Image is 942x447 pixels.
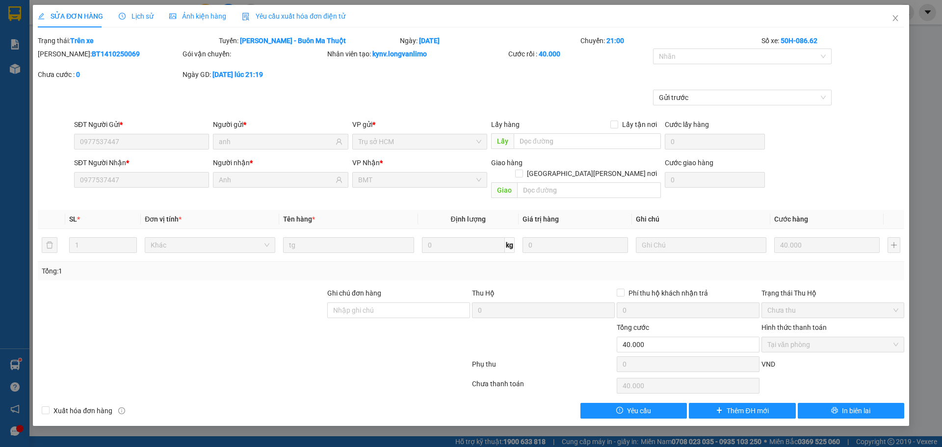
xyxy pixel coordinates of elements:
[352,119,487,130] div: VP gửi
[761,360,775,368] span: VND
[451,215,486,223] span: Định lượng
[471,378,616,396] div: Chưa thanh toán
[183,69,325,80] div: Ngày GD:
[8,9,24,20] span: Gửi:
[76,71,80,78] b: 0
[580,403,687,419] button: exclamation-circleYêu cầu
[358,134,481,149] span: Trụ sở HCM
[50,405,116,416] span: Xuất hóa đơn hàng
[327,302,470,318] input: Ghi chú đơn hàng
[183,49,325,59] div: Gói vận chuyển:
[882,5,909,32] button: Close
[523,215,559,223] span: Giá trị hàng
[70,9,94,20] span: Nhận:
[517,182,661,198] input: Dọc đường
[38,12,103,20] span: SỬA ĐƠN HÀNG
[760,35,905,46] div: Số xe:
[8,71,139,83] div: Tên hàng: túi ( : 1 )
[69,54,82,64] span: CC :
[169,12,226,20] span: Ảnh kiện hàng
[37,35,218,46] div: Trạng thái:
[831,407,838,415] span: printer
[767,303,898,318] span: Chưa thu
[665,134,765,149] input: Cước lấy hàng
[218,35,399,46] div: Tuyến:
[627,405,651,416] span: Yêu cầu
[70,37,94,45] b: Trên xe
[74,119,209,130] div: SĐT Người Gửi
[69,51,140,65] div: 40.000
[240,37,346,45] b: [PERSON_NAME] - Buôn Ma Thuột
[219,174,333,185] input: Tên người nhận
[842,405,870,416] span: In biên lai
[508,49,651,59] div: Cước rồi :
[42,266,364,276] div: Tổng: 1
[523,168,661,179] span: [GEOGRAPHIC_DATA][PERSON_NAME] nơi
[716,407,723,415] span: plus
[606,37,624,45] b: 21:00
[69,215,77,223] span: SL
[659,90,826,105] span: Gửi trước
[514,133,661,149] input: Dọc đường
[336,176,342,183] span: user
[798,403,904,419] button: printerIn biên lai
[213,119,348,130] div: Người gửi
[781,37,817,45] b: 50H-086.62
[491,121,520,128] span: Lấy hàng
[352,159,380,167] span: VP Nhận
[42,237,57,253] button: delete
[491,133,514,149] span: Lấy
[213,157,348,168] div: Người nhận
[399,35,580,46] div: Ngày:
[665,159,713,167] label: Cước giao hàng
[242,13,250,21] img: icon
[616,407,623,415] span: exclamation-circle
[38,13,45,20] span: edit
[505,237,515,253] span: kg
[336,138,342,145] span: user
[774,215,808,223] span: Cước hàng
[70,8,139,32] div: Trụ sở HCM
[283,237,414,253] input: VD: Bàn, Ghế
[38,49,181,59] div: [PERSON_NAME]:
[38,69,181,80] div: Chưa cước :
[70,32,139,46] div: 0963641214
[539,50,560,58] b: 40.000
[625,288,712,298] span: Phí thu hộ khách nhận trả
[145,215,182,223] span: Đơn vị tính
[618,119,661,130] span: Lấy tận nơi
[327,49,506,59] div: Nhân viên tạo:
[283,215,315,223] span: Tên hàng
[665,172,765,188] input: Cước giao hàng
[472,289,495,297] span: Thu Hộ
[92,50,140,58] b: BT1410250069
[219,136,333,147] input: Tên người gửi
[617,323,649,331] span: Tổng cước
[689,403,795,419] button: plusThêm ĐH mới
[491,159,523,167] span: Giao hàng
[118,407,125,414] span: info-circle
[632,210,770,229] th: Ghi chú
[767,337,898,352] span: Tại văn phòng
[891,14,899,22] span: close
[471,359,616,376] div: Phụ thu
[77,70,90,84] span: SL
[327,289,381,297] label: Ghi chú đơn hàng
[212,71,263,78] b: [DATE] lúc 21:19
[774,237,880,253] input: 0
[8,8,63,20] div: BMT
[761,323,827,331] label: Hình thức thanh toán
[665,121,709,128] label: Cước lấy hàng
[727,405,768,416] span: Thêm ĐH mới
[372,50,427,58] b: kynv.longvanlimo
[523,237,628,253] input: 0
[579,35,760,46] div: Chuyến:
[491,182,517,198] span: Giao
[358,173,481,187] span: BMT
[888,237,900,253] button: plus
[419,37,440,45] b: [DATE]
[242,12,345,20] span: Yêu cầu xuất hóa đơn điện tử
[761,288,904,298] div: Trạng thái Thu Hộ
[169,13,176,20] span: picture
[636,237,766,253] input: Ghi Chú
